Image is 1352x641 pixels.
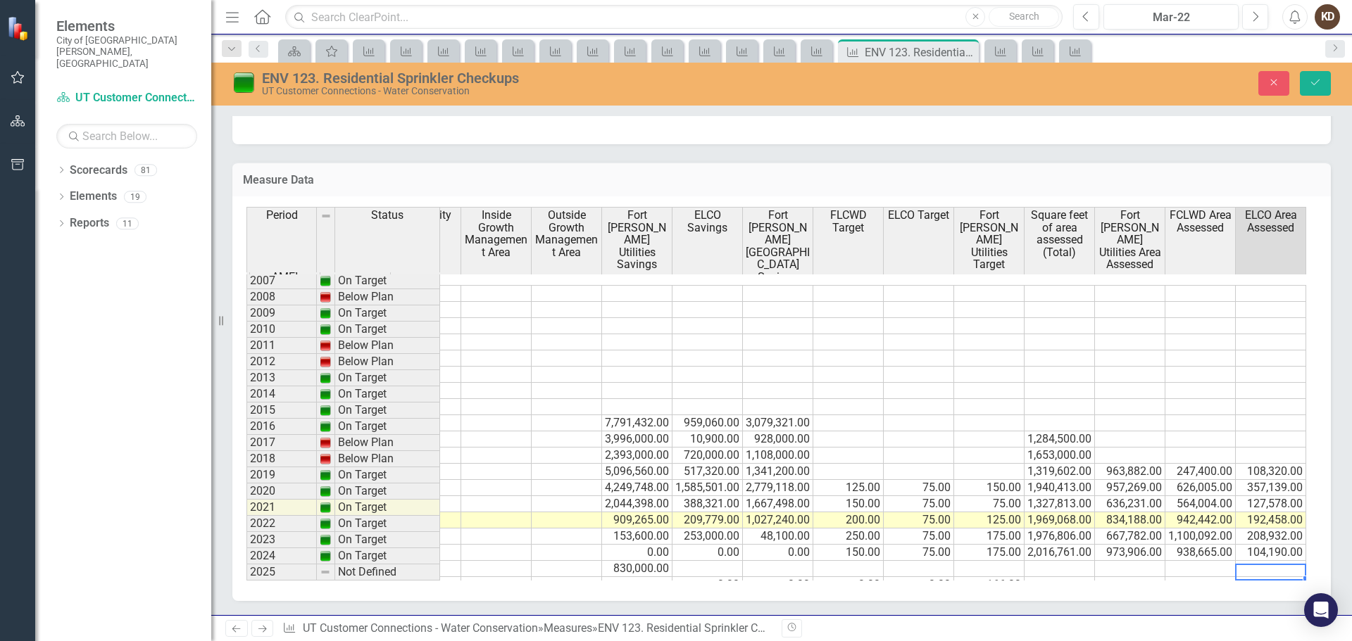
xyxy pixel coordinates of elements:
[70,189,117,205] a: Elements
[320,469,331,481] img: APn+hR+MH4cqAAAAAElFTkSuQmCC
[672,480,743,496] td: 1,585,501.00
[246,483,317,500] td: 2020
[743,431,813,448] td: 928,000.00
[335,289,440,305] td: Below Plan
[320,307,331,319] img: APn+hR+MH4cqAAAAAElFTkSuQmCC
[1095,496,1165,512] td: 636,231.00
[285,5,1063,30] input: Search ClearPoint...
[1165,528,1236,545] td: 1,100,092.00
[246,467,317,483] td: 2019
[246,500,317,516] td: 2021
[884,480,954,496] td: 75.00
[246,451,317,467] td: 2018
[1025,464,1095,480] td: 1,319,602.00
[1095,480,1165,496] td: 957,269.00
[989,7,1059,27] button: Search
[954,545,1025,561] td: 175.00
[320,210,332,222] img: 8DAGhfEEPCf229AAAAAElFTkSuQmCC
[672,415,743,431] td: 959,060.00
[672,464,743,480] td: 517,320.00
[1165,464,1236,480] td: 247,400.00
[320,534,331,545] img: APn+hR+MH4cqAAAAAElFTkSuQmCC
[813,512,884,528] td: 200.00
[246,386,317,402] td: 2014
[743,545,813,561] td: 0.00
[246,548,317,564] td: 2024
[266,209,298,222] span: Period
[320,291,331,303] img: XJsTHk0ajobq6Ovo30PZz5QWf9OEAAAAASUVORK5CYII=
[56,124,197,148] input: Search Below...
[7,16,32,41] img: ClearPoint Strategy
[813,545,884,561] td: 150.00
[743,464,813,480] td: 1,341,200.00
[282,621,771,637] div: » »
[1095,545,1165,561] td: 973,906.00
[813,480,884,496] td: 125.00
[1165,496,1236,512] td: 564,004.00
[1025,431,1095,448] td: 1,284,500.00
[1009,11,1039,22] span: Search
[1025,512,1095,528] td: 1,969,068.00
[1027,209,1091,258] span: Square feet of area assessed (Total)
[743,480,813,496] td: 2,779,118.00
[602,528,672,545] td: 153,600.00
[813,528,884,545] td: 250.00
[1098,209,1162,271] span: Fort [PERSON_NAME] Utilities Area Assessed
[1315,4,1340,30] div: KD
[335,483,440,500] td: On Target
[335,402,440,419] td: On Target
[816,209,880,234] span: FLCWD Target
[672,431,743,448] td: 10,900.00
[602,431,672,448] td: 3,996,000.00
[124,191,146,203] div: 19
[1236,528,1306,545] td: 208,932.00
[335,532,440,548] td: On Target
[602,561,672,577] td: 830,000.00
[884,545,954,561] td: 75.00
[884,577,954,593] td: 0.00
[335,500,440,516] td: On Target
[335,386,440,402] td: On Target
[743,528,813,545] td: 48,100.00
[320,405,331,416] img: APn+hR+MH4cqAAAAAElFTkSuQmCC
[1095,528,1165,545] td: 667,782.00
[672,545,743,561] td: 0.00
[335,516,440,532] td: On Target
[672,577,743,593] td: 0.00
[335,272,440,289] td: On Target
[605,209,669,271] span: Fort [PERSON_NAME] Utilities Savings
[746,209,810,284] span: Fort [PERSON_NAME][GEOGRAPHIC_DATA] Savings
[262,86,849,96] div: UT Customer Connections - Water Conservation
[246,435,317,451] td: 2017
[743,577,813,593] td: 0.00
[70,163,127,179] a: Scorecards
[246,516,317,532] td: 2022
[954,480,1025,496] td: 150.00
[954,528,1025,545] td: 175.00
[1025,545,1095,561] td: 2,016,761.00
[320,518,331,529] img: APn+hR+MH4cqAAAAAElFTkSuQmCC
[335,322,440,338] td: On Target
[335,338,440,354] td: Below Plan
[246,338,317,354] td: 2011
[320,502,331,513] img: APn+hR+MH4cqAAAAAElFTkSuQmCC
[246,564,317,580] td: 2025
[134,164,157,176] div: 81
[954,577,1025,593] td: 166.00
[246,532,317,548] td: 2023
[544,621,592,635] a: Measures
[335,305,440,322] td: On Target
[672,512,743,528] td: 209,779.00
[1236,512,1306,528] td: 192,458.00
[1165,512,1236,528] td: 942,442.00
[320,340,331,351] img: XJsTHk0ajobq6Ovo30PZz5QWf9OEAAAAASUVORK5CYII=
[246,289,317,305] td: 2008
[56,18,197,34] span: Elements
[1025,496,1095,512] td: 1,327,813.00
[602,415,672,431] td: 7,791,432.00
[954,496,1025,512] td: 75.00
[70,215,109,231] a: Reports
[246,305,317,322] td: 2009
[813,577,884,593] td: 0.00
[1108,9,1234,26] div: Mar-22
